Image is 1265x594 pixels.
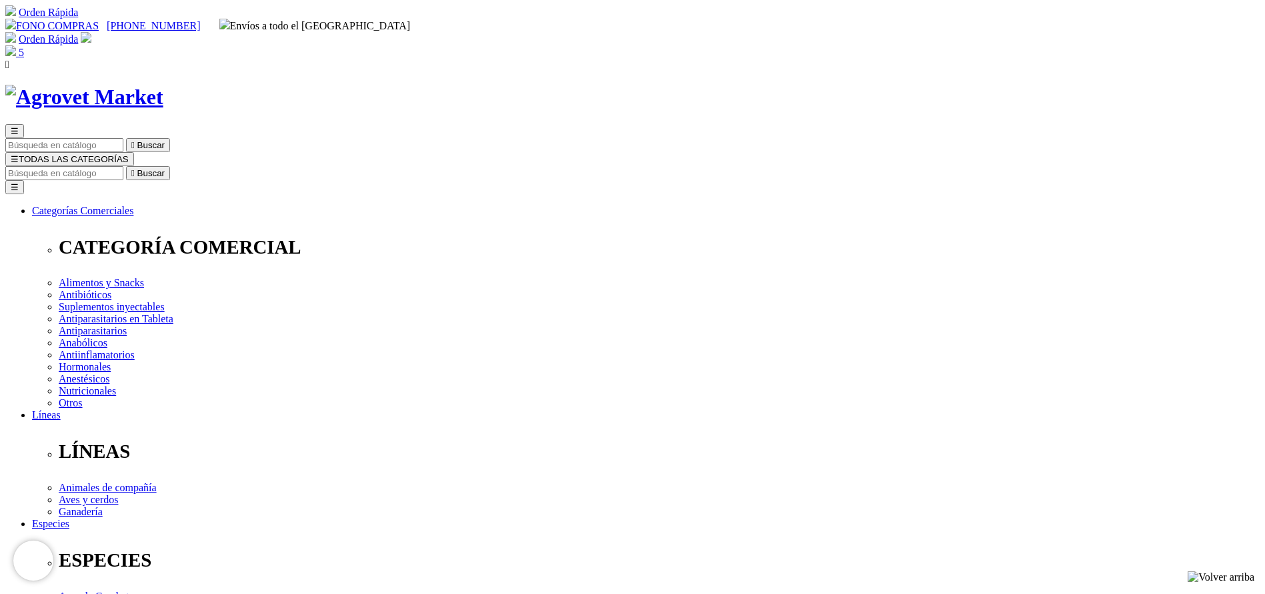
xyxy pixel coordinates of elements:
[5,124,24,138] button: ☰
[107,20,200,31] a: [PHONE_NUMBER]
[137,140,165,150] span: Buscar
[137,168,165,178] span: Buscar
[5,45,16,56] img: shopping-bag.svg
[19,47,24,58] span: 5
[5,166,123,180] input: Buscar
[59,549,1260,571] p: ESPECIES
[59,236,1260,258] p: CATEGORÍA COMERCIAL
[126,138,170,152] button:  Buscar
[19,33,78,45] a: Orden Rápida
[59,494,118,505] a: Aves y cerdos
[126,166,170,180] button:  Buscar
[11,154,19,164] span: ☰
[59,385,116,396] a: Nutricionales
[19,7,78,18] a: Orden Rápida
[5,59,9,70] i: 
[5,19,16,29] img: phone.svg
[59,482,157,493] a: Animales de compañía
[13,541,53,581] iframe: Brevo live chat
[5,5,16,16] img: shopping-cart.svg
[59,373,109,384] a: Anestésicos
[131,168,135,178] i: 
[5,85,163,109] img: Agrovet Market
[219,19,230,29] img: delivery-truck.svg
[5,152,134,166] button: ☰TODAS LAS CATEGORÍAS
[59,506,103,517] a: Ganadería
[59,397,83,408] a: Otros
[32,205,133,216] a: Categorías Comerciales
[32,518,69,529] a: Especies
[5,32,16,43] img: shopping-cart.svg
[1188,571,1254,583] img: Volver arriba
[59,337,107,348] a: Anabólicos
[32,409,61,420] a: Líneas
[59,277,144,288] a: Alimentos y Snacks
[5,138,123,152] input: Buscar
[219,20,411,31] span: Envíos a todo el [GEOGRAPHIC_DATA]
[59,289,111,300] a: Antibióticos
[5,180,24,194] button: ☰
[59,325,127,336] a: Antiparasitarios
[59,313,173,324] a: Antiparasitarios en Tableta
[59,361,111,372] a: Hormonales
[81,32,91,43] img: user.svg
[59,440,1260,463] p: LÍNEAS
[5,20,99,31] a: FONO COMPRAS
[81,33,91,45] a: Acceda a su cuenta de cliente
[59,301,165,312] a: Suplementos inyectables
[59,349,135,360] a: Antiinflamatorios
[131,140,135,150] i: 
[11,126,19,136] span: ☰
[5,47,24,58] a: 5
